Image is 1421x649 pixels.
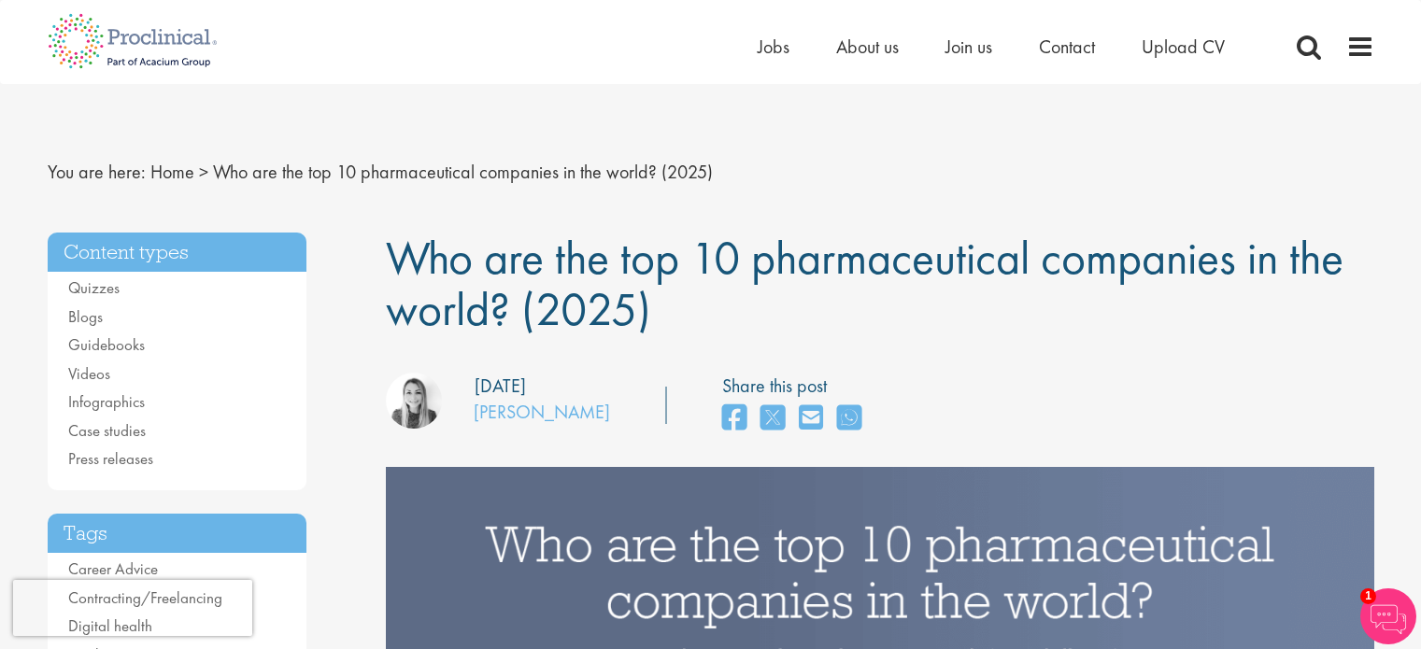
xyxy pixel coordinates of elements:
[758,35,789,59] a: Jobs
[68,391,145,412] a: Infographics
[474,400,610,424] a: [PERSON_NAME]
[386,373,442,429] img: Hannah Burke
[48,233,307,273] h3: Content types
[68,558,158,579] a: Career Advice
[836,35,899,59] a: About us
[68,448,153,469] a: Press releases
[837,399,861,439] a: share on whats app
[722,373,871,400] label: Share this post
[68,420,146,441] a: Case studies
[213,160,713,184] span: Who are the top 10 pharmaceutical companies in the world? (2025)
[68,334,145,355] a: Guidebooks
[945,35,992,59] a: Join us
[1360,588,1416,644] img: Chatbot
[386,228,1343,339] span: Who are the top 10 pharmaceutical companies in the world? (2025)
[199,160,208,184] span: >
[722,399,746,439] a: share on facebook
[68,306,103,327] a: Blogs
[48,160,146,184] span: You are here:
[150,160,194,184] a: breadcrumb link
[799,399,823,439] a: share on email
[68,363,110,384] a: Videos
[48,514,307,554] h3: Tags
[475,373,526,400] div: [DATE]
[1039,35,1095,59] a: Contact
[1360,588,1376,604] span: 1
[68,277,120,298] a: Quizzes
[760,399,785,439] a: share on twitter
[13,580,252,636] iframe: reCAPTCHA
[1142,35,1225,59] a: Upload CV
